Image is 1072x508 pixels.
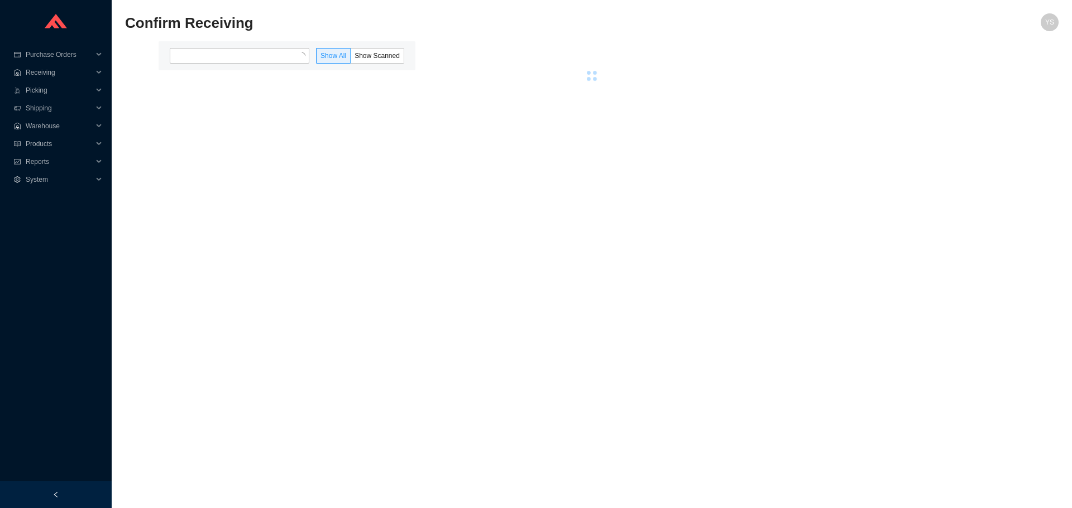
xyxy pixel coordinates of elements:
[26,64,93,81] span: Receiving
[26,135,93,153] span: Products
[26,153,93,171] span: Reports
[26,171,93,188] span: System
[26,117,93,135] span: Warehouse
[13,158,21,165] span: fund
[26,81,93,99] span: Picking
[320,52,346,60] span: Show All
[52,491,59,498] span: left
[125,13,825,33] h2: Confirm Receiving
[26,99,93,117] span: Shipping
[26,46,93,64] span: Purchase Orders
[13,176,21,183] span: setting
[13,51,21,58] span: credit-card
[1045,13,1054,31] span: YS
[299,52,305,59] span: loading
[13,141,21,147] span: read
[355,52,400,60] span: Show Scanned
